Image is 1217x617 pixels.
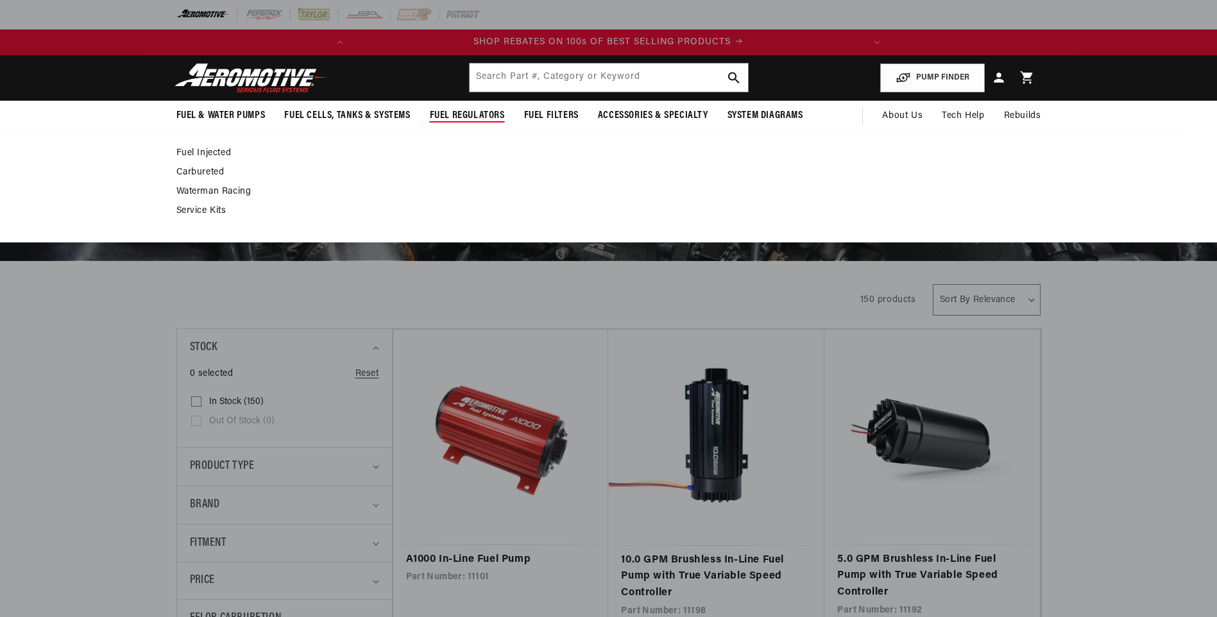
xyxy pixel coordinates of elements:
a: SHOP REBATES ON 100s OF BEST SELLING PRODUCTS [353,35,864,49]
a: Service Kits [176,205,1028,217]
span: 150 products [860,295,916,305]
summary: Product type (0 selected) [190,448,379,486]
summary: Fuel Filters [515,101,588,131]
span: Product type [190,457,255,476]
span: Out of stock (0) [209,416,275,427]
span: Rebuilds [1004,109,1041,123]
slideshow-component: Translation missing: en.sections.announcements.announcement_bar [144,30,1073,55]
span: Price [190,572,215,589]
span: 0 selected [190,367,234,381]
span: Fuel Regulators [430,109,505,123]
a: 10.0 GPM Brushless In-Line Fuel Pump with True Variable Speed Controller [621,552,812,602]
a: About Us [872,101,932,131]
span: Fuel Cells, Tanks & Systems [284,109,410,123]
span: SHOP REBATES ON 100s OF BEST SELLING PRODUCTS [473,37,731,47]
a: 5.0 GPM Brushless In-Line Fuel Pump with True Variable Speed Controller [837,552,1027,601]
span: Accessories & Specialty [598,109,708,123]
a: Carbureted [176,167,1028,178]
summary: Tech Help [932,101,994,131]
div: Announcement [353,35,864,49]
span: In stock (150) [209,396,264,408]
span: Fuel Filters [524,109,579,123]
a: Waterman Racing [176,186,1028,198]
a: A1000 In-Line Fuel Pump [406,552,596,568]
summary: Fuel & Water Pumps [167,101,275,131]
button: search button [720,63,748,92]
summary: Fuel Regulators [420,101,515,131]
span: System Diagrams [728,109,803,123]
button: PUMP FINDER [880,63,985,92]
summary: Stock (0 selected) [190,329,379,367]
span: Tech Help [942,109,984,123]
summary: Brand (0 selected) [190,486,379,524]
input: Search by Part Number, Category or Keyword [470,63,748,92]
span: Stock [190,339,217,357]
a: Reset [355,367,379,381]
img: Aeromotive [171,63,332,93]
div: 1 of 2 [353,35,864,49]
summary: Rebuilds [994,101,1051,131]
summary: Price [190,562,379,599]
span: Brand [190,496,220,514]
summary: Accessories & Specialty [588,101,718,131]
button: Translation missing: en.sections.announcements.next_announcement [864,30,890,55]
summary: Fitment (0 selected) [190,525,379,562]
span: Fuel & Water Pumps [176,109,266,123]
button: Translation missing: en.sections.announcements.previous_announcement [327,30,353,55]
summary: System Diagrams [718,101,813,131]
a: Fuel Injected [176,148,1028,159]
span: About Us [882,111,923,121]
summary: Fuel Cells, Tanks & Systems [275,101,420,131]
span: Fitment [190,534,226,553]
